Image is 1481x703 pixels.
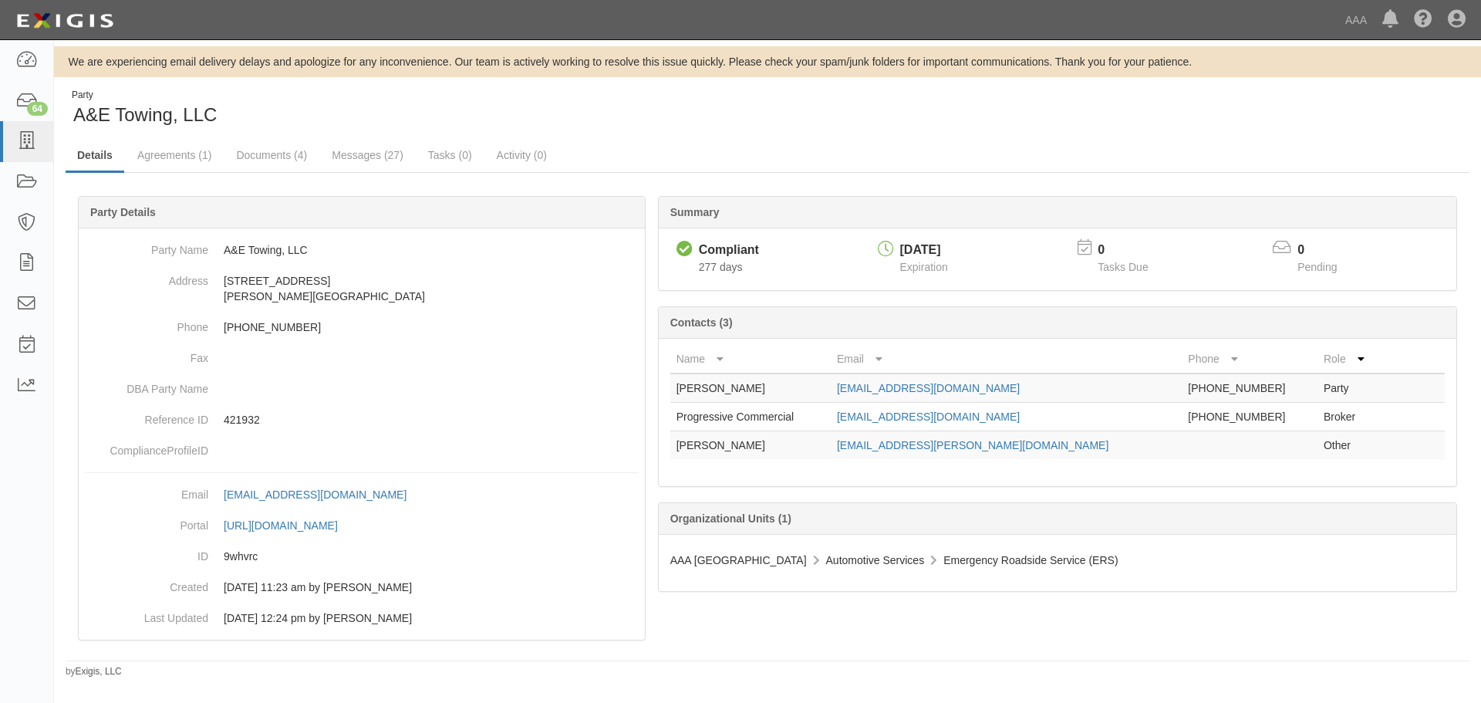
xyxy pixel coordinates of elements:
[85,235,639,265] dd: A&E Towing, LLC
[224,488,423,501] a: [EMAIL_ADDRESS][DOMAIN_NAME]
[1182,345,1317,373] th: Phone
[699,261,743,273] span: Since 11/07/2024
[224,519,355,532] a: [URL][DOMAIN_NAME]
[837,439,1108,451] a: [EMAIL_ADDRESS][PERSON_NAME][DOMAIN_NAME]
[1182,403,1317,431] td: [PHONE_NUMBER]
[12,7,118,35] img: logo-5460c22ac91f19d4615b14bd174203de0afe785f0fc80cf4dbbc73dc1793850b.png
[670,316,733,329] b: Contacts (3)
[85,510,208,533] dt: Portal
[670,431,831,460] td: [PERSON_NAME]
[900,242,948,259] div: [DATE]
[85,373,208,397] dt: DBA Party Name
[85,603,639,634] dd: 04/16/2024 12:24 pm by Benjamin Tully
[670,206,720,218] b: Summary
[85,312,639,343] dd: [PHONE_NUMBER]
[224,140,319,171] a: Documents (4)
[1414,11,1432,29] i: Help Center - Complianz
[417,140,484,171] a: Tasks (0)
[85,572,639,603] dd: 10/16/2023 11:23 am by Benjamin Tully
[85,435,208,458] dt: ComplianceProfileID
[1317,431,1383,460] td: Other
[66,665,122,678] small: by
[85,343,208,366] dt: Fax
[85,404,208,428] dt: Reference ID
[85,265,639,312] dd: [STREET_ADDRESS] [PERSON_NAME][GEOGRAPHIC_DATA]
[831,345,1182,373] th: Email
[1338,5,1375,35] a: AAA
[1182,373,1317,403] td: [PHONE_NUMBER]
[1098,242,1167,259] p: 0
[76,666,122,677] a: Exigis, LLC
[900,261,948,273] span: Expiration
[670,403,831,431] td: Progressive Commercial
[943,554,1118,566] span: Emergency Roadside Service (ERS)
[1317,345,1383,373] th: Role
[85,265,208,289] dt: Address
[85,479,208,502] dt: Email
[85,541,208,564] dt: ID
[837,382,1020,394] a: [EMAIL_ADDRESS][DOMAIN_NAME]
[27,102,48,116] div: 64
[85,541,639,572] dd: 9whvrc
[1317,403,1383,431] td: Broker
[224,412,639,428] p: 421932
[54,54,1481,69] div: We are experiencing email delivery delays and apologize for any inconvenience. Our team is active...
[85,572,208,595] dt: Created
[837,411,1020,423] a: [EMAIL_ADDRESS][DOMAIN_NAME]
[85,312,208,335] dt: Phone
[85,235,208,258] dt: Party Name
[66,89,756,128] div: A&E Towing, LLC
[73,104,217,125] span: A&E Towing, LLC
[670,373,831,403] td: [PERSON_NAME]
[485,140,558,171] a: Activity (0)
[1098,261,1148,273] span: Tasks Due
[670,554,807,566] span: AAA [GEOGRAPHIC_DATA]
[670,345,831,373] th: Name
[1297,261,1337,273] span: Pending
[66,140,124,173] a: Details
[85,603,208,626] dt: Last Updated
[1317,373,1383,403] td: Party
[699,242,759,259] div: Compliant
[320,140,415,171] a: Messages (27)
[826,554,925,566] span: Automotive Services
[90,206,156,218] b: Party Details
[72,89,217,102] div: Party
[676,242,693,258] i: Compliant
[1297,242,1356,259] p: 0
[224,487,407,502] div: [EMAIL_ADDRESS][DOMAIN_NAME]
[670,512,791,525] b: Organizational Units (1)
[126,140,223,171] a: Agreements (1)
